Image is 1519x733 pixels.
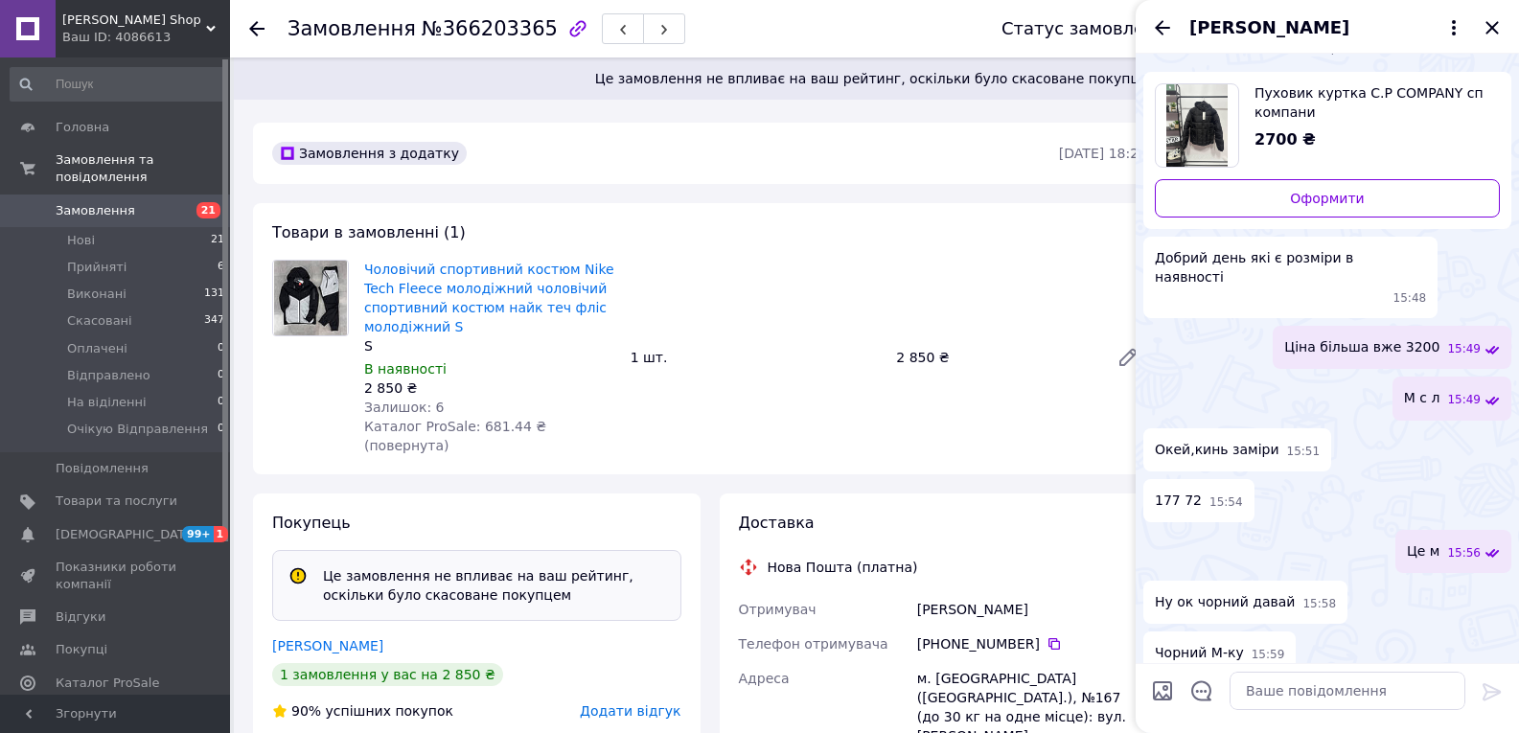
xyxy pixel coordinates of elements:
[272,663,503,686] div: 1 замовлення у вас на 2 850 ₴
[218,394,224,411] span: 0
[218,340,224,357] span: 0
[364,378,615,398] div: 2 850 ₴
[364,361,447,377] span: В наявності
[56,608,105,626] span: Відгуки
[56,492,177,510] span: Товари та послуги
[56,641,107,658] span: Покупці
[272,638,383,653] a: [PERSON_NAME]
[1302,596,1336,612] span: 15:58 11.10.2025
[67,340,127,357] span: Оплачені
[182,526,214,542] span: 99+
[1155,179,1500,218] a: Оформити
[272,514,351,532] span: Покупець
[364,400,445,415] span: Залишок: 6
[272,701,453,721] div: успішних покупок
[1481,16,1504,39] button: Закрити
[249,19,265,38] div: Повернутися назад
[10,67,226,102] input: Пошук
[917,634,1147,653] div: [PHONE_NUMBER]
[214,526,229,542] span: 1
[211,232,224,249] span: 21
[56,526,197,543] span: [DEMOGRAPHIC_DATA]
[67,312,132,330] span: Скасовані
[1407,541,1440,561] span: Це м
[739,514,815,532] span: Доставка
[580,703,680,719] span: Додати відгук
[364,419,546,453] span: Каталог ProSale: 681.44 ₴ (повернута)
[1189,678,1214,703] button: Відкрити шаблони відповідей
[888,344,1101,371] div: 2 850 ₴
[62,11,206,29] span: Tyler Shop
[67,286,127,303] span: Виконані
[1209,494,1243,511] span: 15:54 11.10.2025
[739,636,888,652] span: Телефон отримувача
[763,558,923,577] div: Нова Пошта (платна)
[315,566,673,605] div: Це замовлення не впливає на ваш рейтинг, оскільки було скасоване покупцем
[67,367,150,384] span: Відправлено
[196,202,220,218] span: 21
[1189,15,1349,40] span: [PERSON_NAME]
[56,460,149,477] span: Повідомлення
[56,675,159,692] span: Каталог ProSale
[1447,545,1481,561] span: 15:56 11.10.2025
[272,223,466,241] span: Товари в замовленні (1)
[1404,388,1440,408] span: М с л
[218,259,224,276] span: 6
[1284,337,1439,357] span: Ціна більша вже 3200
[1447,392,1481,408] span: 15:49 11.10.2025
[56,151,230,186] span: Замовлення та повідомлення
[364,262,614,334] a: Чоловічий спортивний костюм Nike Tech Fleece молодіжний чоловічий спортивний костюм найк теч фліс...
[67,259,127,276] span: Прийняті
[204,312,224,330] span: 347
[1151,16,1174,39] button: Назад
[291,703,321,719] span: 90%
[218,367,224,384] span: 0
[1254,83,1484,122] span: Пуховик куртка C.P COMPANY сп компани
[288,17,416,40] span: Замовлення
[62,29,230,46] div: Ваш ID: 4086613
[1155,83,1500,168] a: Переглянути товар
[274,261,347,335] img: Чоловічий спортивний костюм Nike Tech Fleece молодіжний чоловічий спортивний костюм найк теч фліс...
[1166,84,1229,167] img: 6849722608_w640_h640_puhovik-kurtka-cp.jpg
[1155,592,1295,612] span: Ну ок чорний давай
[272,142,467,165] div: Замовлення з додатку
[56,559,177,593] span: Показники роботи компанії
[739,671,790,686] span: Адреса
[1155,248,1426,286] span: Добрий день які є розміри в наявності
[1254,130,1316,149] span: 2700 ₴
[204,286,224,303] span: 131
[67,232,95,249] span: Нові
[1001,19,1178,38] div: Статус замовлення
[1059,146,1147,161] time: [DATE] 18:22
[422,17,558,40] span: №366203365
[1393,290,1427,307] span: 15:48 11.10.2025
[67,421,208,438] span: Очікую Відправлення
[1447,341,1481,357] span: 15:49 11.10.2025
[67,394,147,411] span: На віділенні
[56,119,109,136] span: Головна
[218,421,224,438] span: 0
[1155,643,1244,663] span: Чорний М-ку
[739,602,817,617] span: Отримувач
[56,202,135,219] span: Замовлення
[1155,491,1202,511] span: 177 72
[1252,647,1285,663] span: 15:59 11.10.2025
[623,344,889,371] div: 1 шт.
[364,336,615,355] div: S
[1155,440,1279,460] span: Окей,кинь заміри
[913,592,1151,627] div: [PERSON_NAME]
[1109,338,1147,377] a: Редагувати
[1189,15,1465,40] button: [PERSON_NAME]
[257,69,1496,88] span: Це замовлення не впливає на ваш рейтинг, оскільки було скасоване покупцем
[1287,444,1321,460] span: 15:51 11.10.2025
